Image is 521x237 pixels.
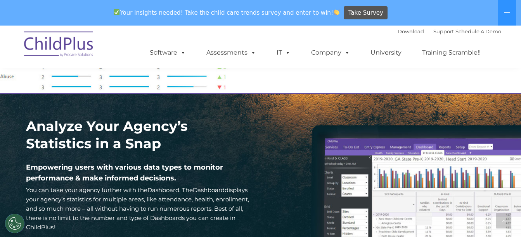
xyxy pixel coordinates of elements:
[26,186,249,231] span: You can take your agency further with the . The displays your agency’s statistics for multiple ar...
[344,6,388,20] a: Take Survey
[303,45,358,60] a: Company
[111,5,343,20] span: Your insights needed! Take the child care trends survey and enter to win!
[26,118,188,152] strong: Analyze Your Agency’s Statistics in a Snap
[142,45,194,60] a: Software
[26,163,223,182] span: Empowering users with various data types to monitor performance & make informed decisions.
[363,45,409,60] a: University
[433,28,454,34] a: Support
[199,45,264,60] a: Assessments
[20,26,98,65] img: ChildPlus by Procare Solutions
[5,214,24,233] button: Cookies Settings
[147,186,179,194] a: Dashboard
[398,28,501,34] font: |
[414,45,488,60] a: Training Scramble!!
[193,186,225,194] a: Dashboard
[348,6,383,20] span: Take Survey
[269,45,298,60] a: IT
[455,28,501,34] a: Schedule A Demo
[334,9,339,15] img: 👏
[398,28,424,34] a: Download
[114,9,119,15] img: ✅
